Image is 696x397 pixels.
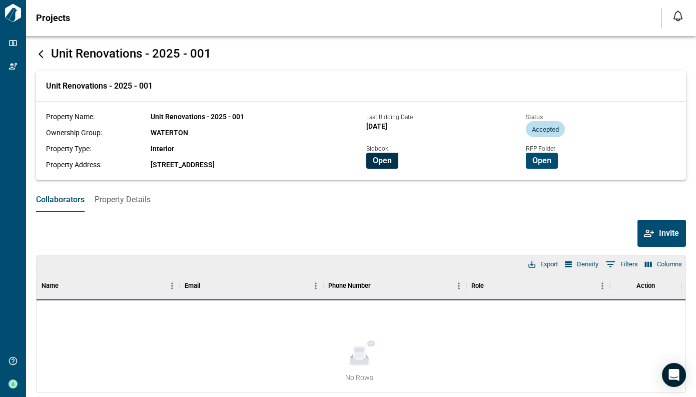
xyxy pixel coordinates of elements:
span: Ownership Group: [46,129,102,137]
span: Property Name: [46,113,95,121]
div: Open Intercom Messenger [662,363,686,387]
span: Last Bidding Date [366,114,413,121]
button: Sort [200,279,214,293]
span: [DATE] [366,122,387,130]
span: No Rows [345,372,373,382]
button: Menu [451,278,466,293]
button: Open [526,153,558,169]
div: Phone Number [323,272,466,300]
span: [STREET_ADDRESS] [151,161,215,169]
span: RFP Folder [526,145,555,152]
button: Invite [637,220,686,247]
a: Open [366,155,398,165]
span: Property Type: [46,145,91,153]
div: Phone Number [328,272,371,300]
a: Open [526,155,558,165]
button: Open [366,153,398,169]
span: Unit Renovations - 2025 - 001 [46,81,153,91]
div: Action [636,272,655,300]
span: Accepted [526,126,565,133]
button: Sort [484,279,498,293]
div: Role [471,272,484,300]
span: Bidbook [366,145,388,152]
div: Action [610,272,681,300]
button: Menu [308,278,323,293]
span: Property Address: [46,161,102,169]
span: Collaborators [36,195,85,205]
span: Status [526,114,543,121]
span: WATERTON [151,129,188,137]
div: Email [180,272,323,300]
span: Property Details [95,195,151,205]
div: base tabs [26,188,696,212]
span: Open [373,156,392,166]
span: Interior [151,145,174,153]
span: Unit Renovations - 2025 - 001 [151,113,244,121]
div: Name [42,272,59,300]
button: Show filters [603,256,640,272]
button: Sort [371,279,385,293]
button: Menu [595,278,610,293]
button: Select columns [642,258,684,271]
button: Sort [59,279,73,293]
button: Open notification feed [670,8,686,24]
div: Email [185,272,200,300]
button: Menu [165,278,180,293]
div: Role [466,272,609,300]
button: Export [526,258,560,271]
div: Name [37,272,180,300]
button: Density [562,258,601,271]
span: Open [532,156,551,166]
span: Projects [36,13,70,23]
span: Invite [659,228,679,238]
span: Unit Renovations - 2025 - 001 [51,47,211,61]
